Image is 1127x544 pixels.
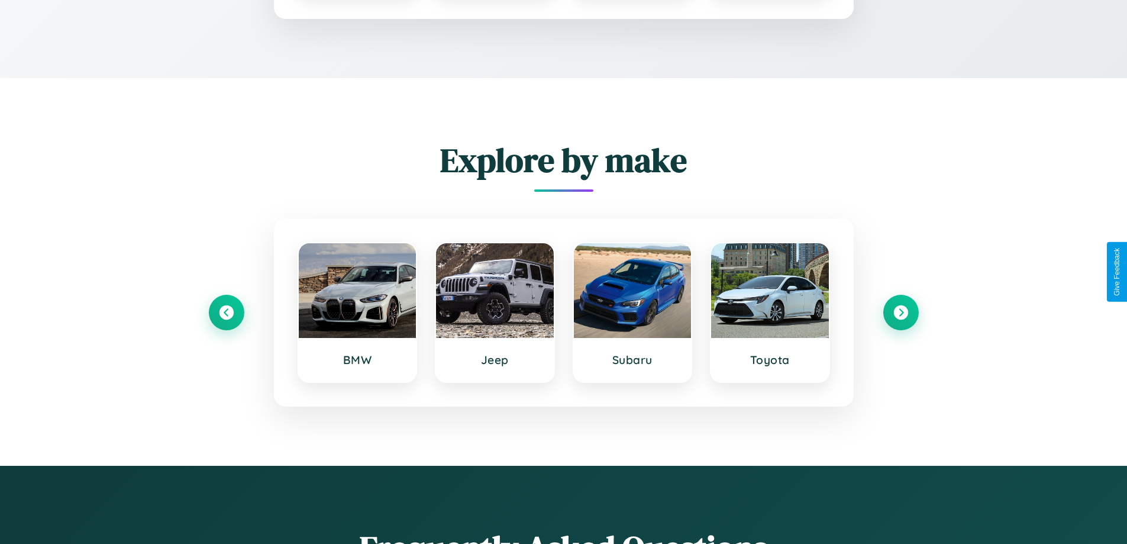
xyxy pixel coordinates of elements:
[586,353,680,367] h3: Subaru
[1113,248,1121,296] div: Give Feedback
[311,353,405,367] h3: BMW
[209,137,919,183] h2: Explore by make
[723,353,817,367] h3: Toyota
[448,353,542,367] h3: Jeep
